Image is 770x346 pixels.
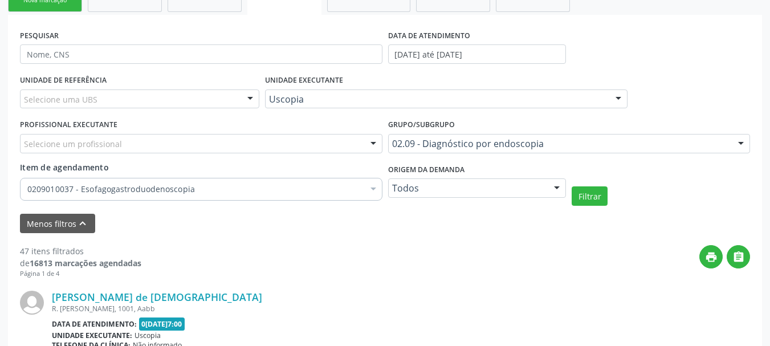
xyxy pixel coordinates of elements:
[52,304,579,314] div: R. [PERSON_NAME], 1001, Aabb
[76,217,89,230] i: keyboard_arrow_up
[20,245,141,257] div: 47 itens filtrados
[52,291,262,303] a: [PERSON_NAME] de [DEMOGRAPHIC_DATA]
[265,72,343,89] label: UNIDADE EXECUTANTE
[20,44,382,64] input: Nome, CNS
[20,214,95,234] button: Menos filtroskeyboard_arrow_up
[392,138,727,149] span: 02.09 - Diagnóstico por endoscopia
[20,116,117,134] label: PROFISSIONAL EXECUTANTE
[727,245,750,268] button: 
[139,317,185,331] span: 0[DATE]7:00
[30,258,141,268] strong: 16813 marcações agendadas
[572,186,608,206] button: Filtrar
[269,93,604,105] span: Uscopia
[20,27,59,44] label: PESQUISAR
[24,138,122,150] span: Selecione um profissional
[20,269,141,279] div: Página 1 de 4
[699,245,723,268] button: print
[20,257,141,269] div: de
[20,72,107,89] label: UNIDADE DE REFERÊNCIA
[27,184,364,195] span: 0209010037 - Esofagogastroduodenoscopia
[705,251,718,263] i: print
[392,182,543,194] span: Todos
[388,116,455,134] label: Grupo/Subgrupo
[52,319,137,329] b: Data de atendimento:
[135,331,161,340] span: Uscopia
[20,162,109,173] span: Item de agendamento
[20,291,44,315] img: img
[388,161,465,179] label: Origem da demanda
[388,27,470,44] label: DATA DE ATENDIMENTO
[24,93,97,105] span: Selecione uma UBS
[388,44,567,64] input: Selecione um intervalo
[732,251,745,263] i: 
[52,331,132,340] b: Unidade executante:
